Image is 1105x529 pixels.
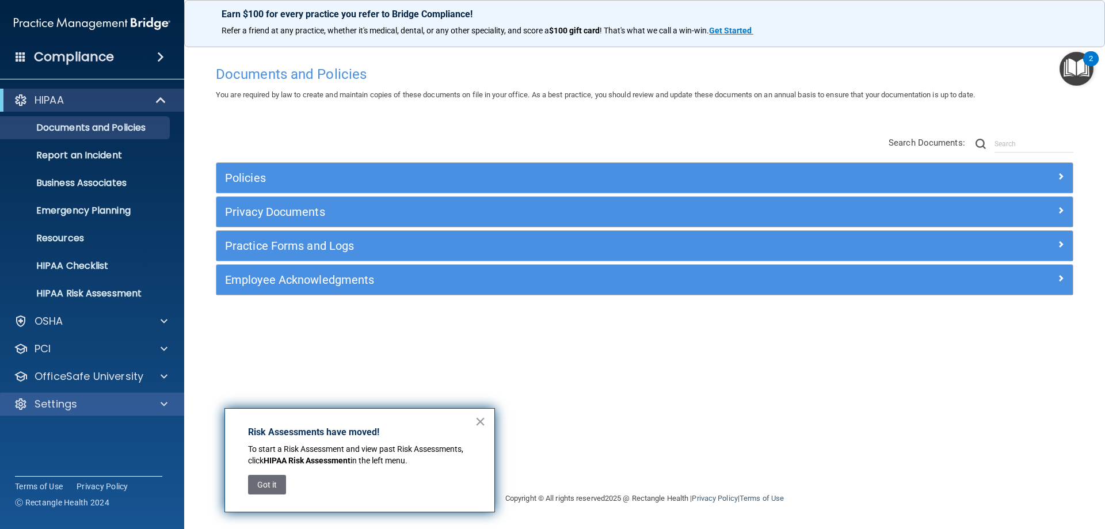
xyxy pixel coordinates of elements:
span: Search Documents: [889,138,965,148]
a: Terms of Use [740,494,784,503]
span: Refer a friend at any practice, whether it's medical, dental, or any other speciality, and score a [222,26,549,35]
h5: Practice Forms and Logs [225,239,850,252]
span: To start a Risk Assessment and view past Risk Assessments, click [248,444,465,465]
strong: Get Started [709,26,752,35]
input: Search [995,135,1073,153]
p: Resources [7,233,165,244]
p: HIPAA Checklist [7,260,165,272]
p: Earn $100 for every practice you refer to Bridge Compliance! [222,9,1068,20]
p: OSHA [35,314,63,328]
h5: Privacy Documents [225,205,850,218]
a: Privacy Policy [692,494,737,503]
p: HIPAA Risk Assessment [7,288,165,299]
h5: Employee Acknowledgments [225,273,850,286]
img: PMB logo [14,12,170,35]
p: Settings [35,397,77,411]
button: Open Resource Center, 2 new notifications [1060,52,1093,86]
strong: Risk Assessments have moved! [248,427,379,437]
p: OfficeSafe University [35,370,143,383]
p: Emergency Planning [7,205,165,216]
span: Ⓒ Rectangle Health 2024 [15,497,109,508]
a: Terms of Use [15,481,63,492]
a: Privacy Policy [77,481,128,492]
h4: Compliance [34,49,114,65]
strong: $100 gift card [549,26,600,35]
span: in the left menu. [350,456,407,465]
span: You are required by law to create and maintain copies of these documents on file in your office. ... [216,90,975,99]
strong: HIPAA Risk Assessment [264,456,350,465]
img: ic-search.3b580494.png [976,139,986,149]
button: Close [475,412,486,431]
h4: Documents and Policies [216,67,1073,82]
span: ! That's what we call a win-win. [600,26,709,35]
p: HIPAA [35,93,64,107]
h5: Policies [225,172,850,184]
p: Documents and Policies [7,122,165,134]
button: Got it [248,475,286,494]
div: Copyright © All rights reserved 2025 @ Rectangle Health | | [435,480,855,517]
p: Business Associates [7,177,165,189]
p: Report an Incident [7,150,165,161]
p: PCI [35,342,51,356]
div: 2 [1089,59,1093,74]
